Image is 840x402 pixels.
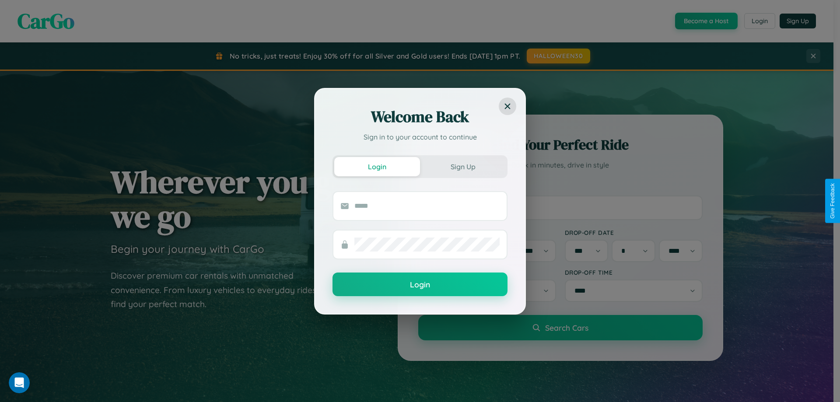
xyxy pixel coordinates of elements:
[332,106,507,127] h2: Welcome Back
[332,273,507,296] button: Login
[829,183,836,219] div: Give Feedback
[420,157,506,176] button: Sign Up
[332,132,507,142] p: Sign in to your account to continue
[334,157,420,176] button: Login
[9,372,30,393] iframe: Intercom live chat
